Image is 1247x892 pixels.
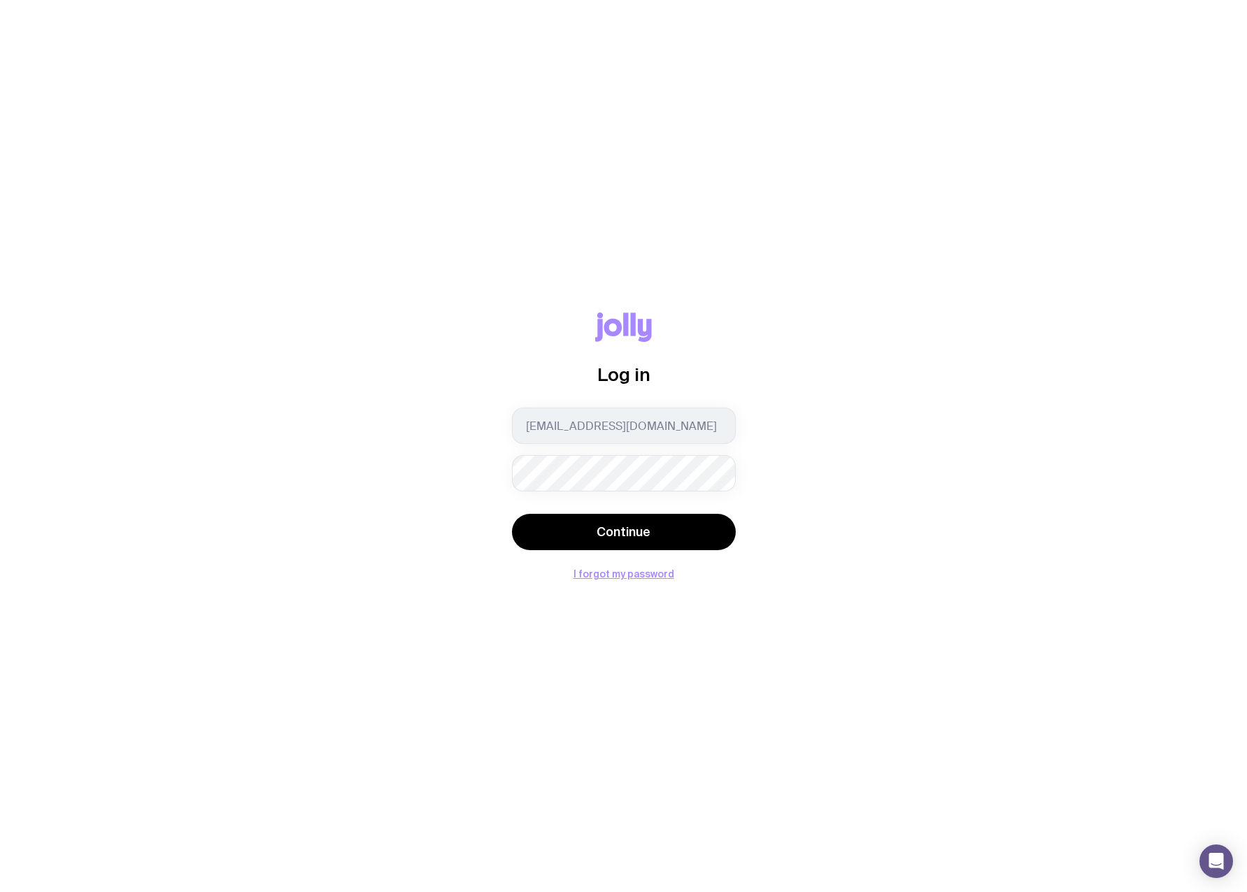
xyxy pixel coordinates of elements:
button: I forgot my password [573,568,674,580]
button: Continue [512,514,736,550]
input: you@email.com [512,408,736,444]
span: Continue [597,524,650,540]
div: Open Intercom Messenger [1199,844,1233,878]
span: Log in [597,364,650,384]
